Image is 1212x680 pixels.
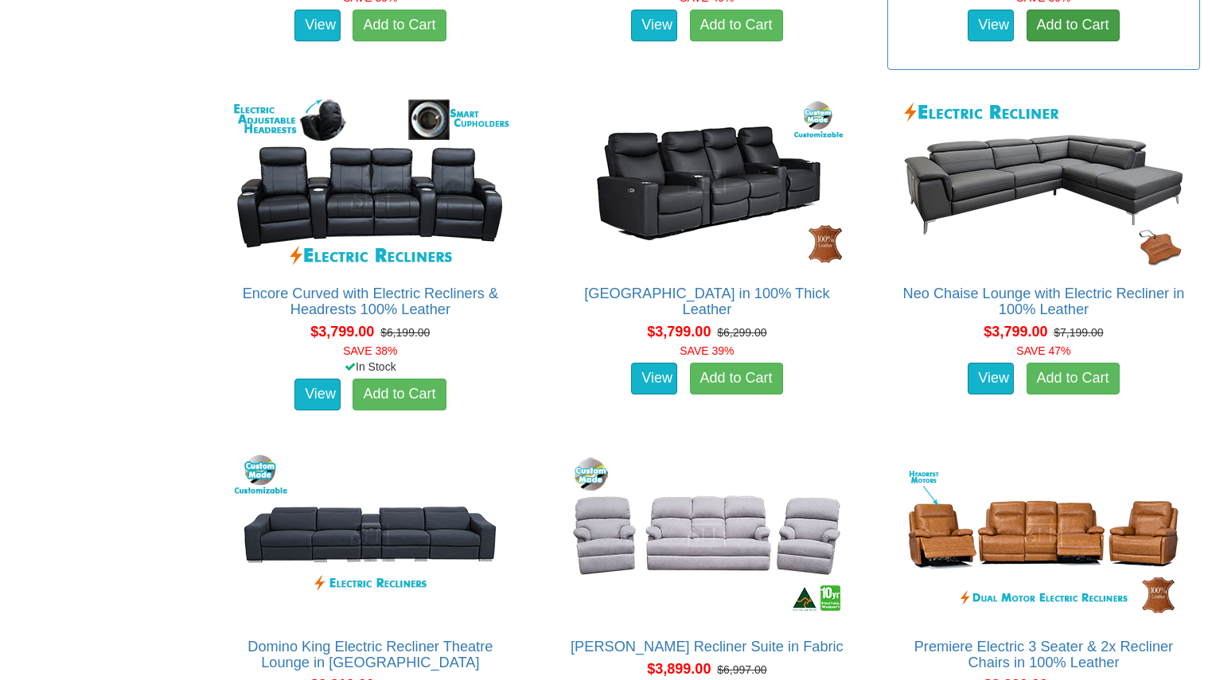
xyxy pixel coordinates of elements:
[380,326,430,339] del: $6,199.00
[903,286,1185,317] a: Neo Chaise Lounge with Electric Recliner in 100% Leather
[571,639,844,655] a: [PERSON_NAME] Recliner Suite in Fabric
[353,10,446,41] a: Add to Cart
[690,10,783,41] a: Add to Cart
[294,10,341,41] a: View
[631,10,677,41] a: View
[717,663,766,676] del: $6,997.00
[900,448,1187,623] img: Premiere Electric 3 Seater & 2x Recliner Chairs in 100% Leather
[1054,326,1103,339] del: $7,199.00
[968,363,1014,394] a: View
[353,379,446,410] a: Add to Cart
[900,95,1187,270] img: Neo Chaise Lounge with Electric Recliner in 100% Leather
[310,324,374,340] span: $3,799.00
[247,639,493,670] a: Domino King Electric Recliner Theatre Lounge in [GEOGRAPHIC_DATA]
[717,326,766,339] del: $6,299.00
[243,286,498,317] a: Encore Curved with Electric Recliners & Headrests 100% Leather
[563,448,850,623] img: Langham Recliner Suite in Fabric
[211,359,530,375] div: In Stock
[1016,344,1070,357] font: SAVE 47%
[294,379,341,410] a: View
[914,639,1173,670] a: Premiere Electric 3 Seater & 2x Recliner Chairs in 100% Leather
[647,661,711,677] span: $3,899.00
[984,324,1047,340] span: $3,799.00
[227,95,513,270] img: Encore Curved with Electric Recliners & Headrests 100% Leather
[1027,10,1120,41] a: Add to Cart
[631,363,677,394] a: View
[690,363,783,394] a: Add to Cart
[680,344,734,357] font: SAVE 39%
[1027,363,1120,394] a: Add to Cart
[968,10,1014,41] a: View
[343,344,397,357] font: SAVE 38%
[563,95,850,270] img: Bond Theatre Lounge in 100% Thick Leather
[647,324,711,340] span: $3,799.00
[227,448,513,623] img: Domino King Electric Recliner Theatre Lounge in Fabric
[584,286,829,317] a: [GEOGRAPHIC_DATA] in 100% Thick Leather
